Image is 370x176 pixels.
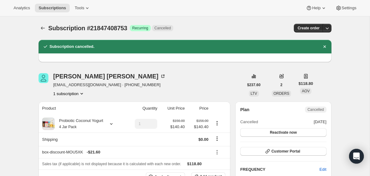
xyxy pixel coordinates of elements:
th: Quantity [125,102,159,115]
span: Analytics [14,6,30,10]
div: Open Intercom Messenger [349,149,364,164]
small: $156.00 [173,119,185,123]
div: box-discount-MOU5XK [42,149,209,155]
button: Customer Portal [240,147,326,156]
span: Settings [342,6,356,10]
th: Unit Price [159,102,187,115]
span: Subscriptions [39,6,66,10]
button: Help [302,4,330,12]
th: Product [39,102,125,115]
img: product img [42,118,55,130]
span: ORDERS [273,91,289,96]
span: LTV [251,91,257,96]
button: Dismiss notification [320,42,329,51]
button: Analytics [10,4,34,12]
span: Edit [319,166,326,173]
span: $140.40 [170,124,185,130]
button: 2 [277,81,286,89]
span: Cancelled [240,119,258,125]
span: 2 [280,82,282,87]
span: Tools [75,6,84,10]
button: Tools [71,4,94,12]
button: Product actions [53,90,85,97]
button: Create order [294,24,323,32]
small: $156.00 [196,119,208,123]
button: Edit [316,165,330,174]
button: Subscriptions [39,24,47,32]
span: Create order [298,26,319,31]
button: Shipping actions [212,135,222,142]
span: Cancelled [154,26,171,31]
h2: Plan [240,107,249,113]
th: Shipping [39,132,125,146]
span: Help [312,6,320,10]
button: Subscriptions [35,4,70,12]
h2: FREQUENCY [240,166,319,173]
th: Price [187,102,210,115]
span: $118.80 [298,81,313,87]
span: Reactivate now [270,130,297,135]
button: Settings [332,4,360,12]
span: $118.80 [187,161,202,166]
div: Probiotic Coconut Yogurt [55,118,103,130]
small: 4 Jar Pack [59,125,77,129]
button: Reactivate now [240,128,326,137]
span: $0.00 [199,137,209,142]
span: Sales tax (if applicable) is not displayed because it is calculated with each new order. [42,162,181,166]
h2: Subscription cancelled. [50,44,95,50]
span: - $21.60 [87,149,100,155]
span: $140.40 [188,124,208,130]
span: Subscription #21847408753 [48,25,127,31]
button: $237.60 [244,81,264,89]
div: [PERSON_NAME] [PERSON_NAME] [53,73,166,79]
span: Customer Portal [271,149,300,154]
span: AOV [302,89,310,93]
span: Cancelled [307,107,324,112]
span: Recurring [132,26,148,31]
span: [EMAIL_ADDRESS][DOMAIN_NAME] · [PHONE_NUMBER] [53,82,166,88]
button: Product actions [212,120,222,127]
span: $237.60 [247,82,261,87]
span: Melissa Karp [39,73,48,83]
span: [DATE] [314,119,327,125]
